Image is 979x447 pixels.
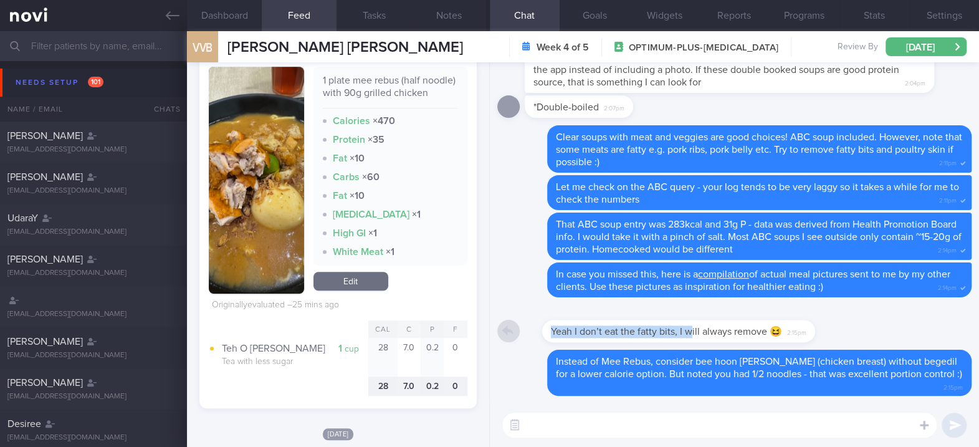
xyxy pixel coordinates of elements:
strong: Calories [333,116,370,126]
span: *Double-boiled [533,102,599,112]
span: [PERSON_NAME] [7,254,83,264]
strong: Week 4 of 5 [537,41,589,54]
span: That ABC soup entry was 283kcal and 31g P - data was derived from Health Promotion Board info. I ... [556,219,962,254]
span: [PERSON_NAME] [7,337,83,347]
div: [EMAIL_ADDRESS][DOMAIN_NAME] [7,145,179,155]
strong: Fat [333,191,347,201]
strong: White Meat [333,247,383,257]
img: 1 plate mee rebus (half noodle) with 90g grilled chicken [209,67,304,294]
div: 28 [368,377,398,396]
div: Cal [368,320,398,338]
div: 7.0 [398,377,421,396]
span: OPTIMUM-PLUS-[MEDICAL_DATA] [629,42,778,54]
strong: Carbs [333,172,360,182]
a: Edit [313,272,388,291]
div: [EMAIL_ADDRESS][DOMAIN_NAME] [7,228,179,237]
span: 2:14pm [938,243,957,255]
button: 1 cup Teh O [PERSON_NAME] Tea with less sugar [209,338,368,377]
span: UdaraY [7,213,38,223]
div: Originally evaluated – 25 mins ago [212,300,339,311]
strong: × 10 [350,191,365,201]
span: 2:07pm [604,101,624,113]
strong: × 10 [350,153,365,163]
span: [PERSON_NAME] [7,172,83,182]
div: [EMAIL_ADDRESS][DOMAIN_NAME] [7,186,179,196]
div: Teh O [PERSON_NAME] [222,342,368,355]
strong: High GI [333,228,366,238]
div: [EMAIL_ADDRESS][DOMAIN_NAME] [7,269,179,278]
strong: Fat [333,153,347,163]
div: [EMAIL_ADDRESS][DOMAIN_NAME] [7,310,179,319]
span: [PERSON_NAME] [7,131,83,141]
div: 0.2 [421,377,444,396]
span: [PERSON_NAME] [7,378,83,388]
strong: × 1 [368,228,377,238]
div: F [444,320,467,338]
strong: [MEDICAL_DATA] [333,209,409,219]
span: 2:04pm [905,76,925,88]
span: Let me check on the ABC query - your log tends to be very laggy so it takes a while for me to che... [556,182,959,204]
div: [EMAIL_ADDRESS][DOMAIN_NAME] [7,351,179,360]
span: 2:15pm [943,380,963,392]
div: [EMAIL_ADDRESS][DOMAIN_NAME] [7,392,179,401]
button: [DATE] [886,37,967,56]
div: Needs setup [12,74,107,91]
div: Chats [137,97,187,122]
strong: × 1 [386,247,394,257]
div: 0.2 [421,338,444,377]
strong: × 470 [373,116,395,126]
a: compilation [698,269,749,279]
div: [EMAIL_ADDRESS][DOMAIN_NAME] [7,433,179,443]
span: Instead of Mee Rebus, consider bee hoon [PERSON_NAME] (chicken breast) without begedil for a lowe... [556,357,962,379]
div: 0 [444,338,467,377]
div: 28 [368,338,398,377]
strong: × 1 [412,209,421,219]
div: Tea with less sugar [222,357,368,368]
span: [DATE] [323,428,354,440]
span: Clear soups with meat and veggies are good choices! ABC soup included. However, note that some me... [556,132,962,167]
div: 7.0 [398,338,421,377]
span: [PERSON_NAME] [PERSON_NAME] [227,40,463,55]
div: C [398,320,421,338]
span: 2:14pm [938,281,957,292]
strong: × 60 [362,172,380,182]
div: 0 [444,377,467,396]
span: Review By [838,42,878,53]
span: 101 [88,77,103,87]
span: Desiree [7,419,41,429]
strong: 1 [338,344,342,353]
small: cup [345,345,359,353]
span: [PERSON_NAME], [DATE] ABC soup indicated 31g protein - is that correct? I took it from the app in... [533,52,911,87]
div: 1 plate mee rebus (half noodle) with 90g grilled chicken [323,74,458,108]
span: 2:11pm [939,156,957,168]
div: VVB [184,24,221,72]
strong: × 35 [368,135,384,145]
div: P [421,320,444,338]
span: 2:11pm [939,193,957,205]
strong: Protein [333,135,365,145]
span: In case you missed this, here is a of actual meal pictures sent to me by my other clients. Use th... [556,269,950,292]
